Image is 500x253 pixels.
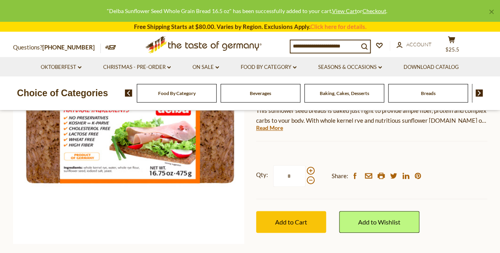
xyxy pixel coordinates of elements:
[256,170,268,180] strong: Qty:
[404,63,459,72] a: Download Catalog
[256,106,487,126] p: This sunflower seed breads is baked just right to provide ample fiber, protein and complex carbs ...
[332,171,348,181] span: Share:
[275,218,307,226] span: Add to Cart
[396,40,432,49] a: Account
[421,90,436,96] a: Breads
[103,63,171,72] a: Christmas - PRE-ORDER
[273,165,306,187] input: Qty:
[489,10,494,14] a: ×
[6,6,487,15] div: "Delba Sunflower Seed Whole Grain Bread 16.5 oz" has been successfully added to your cart. or .
[332,8,357,14] a: View Cart
[256,211,326,233] button: Add to Cart
[320,90,369,96] a: Baking, Cakes, Desserts
[475,89,483,97] img: next arrow
[192,63,219,72] a: On Sale
[256,124,283,132] a: Read More
[445,46,459,53] span: $25.5
[440,36,464,56] button: $25.5
[42,44,95,51] a: [PHONE_NUMBER]
[241,63,296,72] a: Food By Category
[41,63,81,72] a: Oktoberfest
[406,41,432,48] span: Account
[125,89,132,97] img: previous arrow
[13,12,244,244] img: Delba Sunflower Seed Whole Grain Bread 16.5 oz
[310,23,366,30] a: Click here for details.
[362,8,386,14] a: Checkout
[250,90,271,96] a: Beverages
[158,90,196,96] a: Food By Category
[339,211,419,233] a: Add to Wishlist
[318,63,382,72] a: Seasons & Occasions
[13,42,101,53] p: Questions?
